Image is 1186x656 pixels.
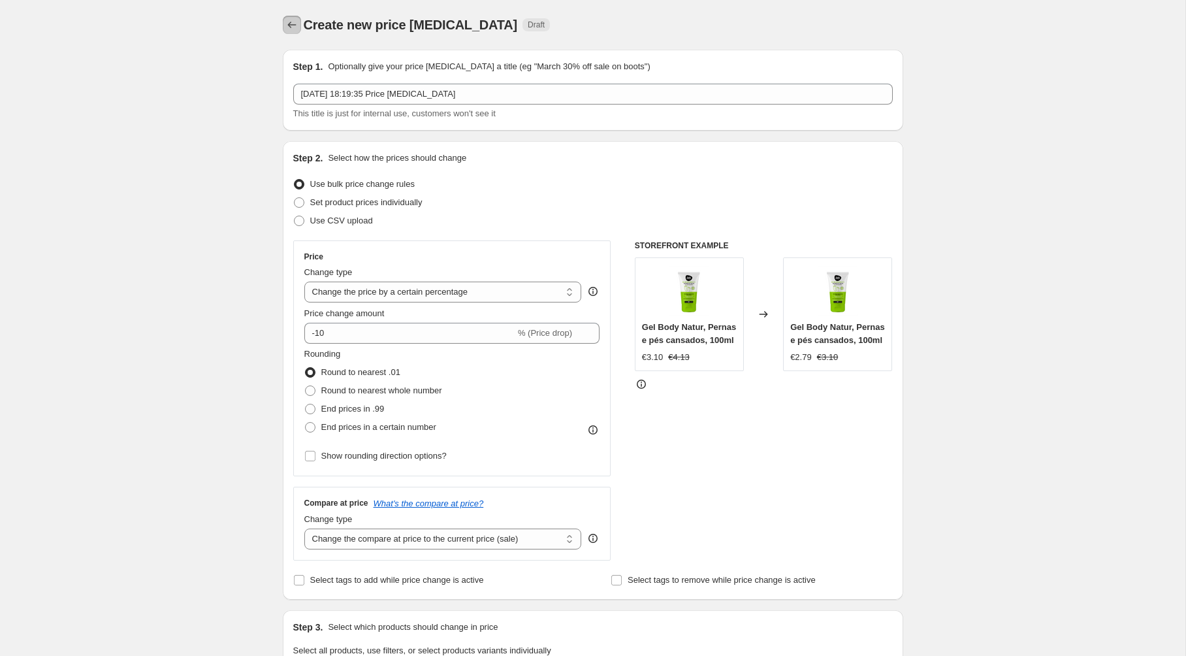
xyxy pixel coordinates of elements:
[310,179,415,189] span: Use bulk price change rules
[528,20,545,30] span: Draft
[304,349,341,359] span: Rounding
[283,16,301,34] button: Price change jobs
[304,18,518,32] span: Create new price [MEDICAL_DATA]
[293,108,496,118] span: This title is just for internal use, customers won't see it
[642,351,664,364] div: €3.10
[586,532,600,545] div: help
[328,621,498,634] p: Select which products should change in price
[817,351,839,364] strike: €3.10
[321,385,442,395] span: Round to nearest whole number
[293,60,323,73] h2: Step 1.
[304,252,323,262] h3: Price
[304,308,385,318] span: Price change amount
[586,285,600,298] div: help
[635,240,893,251] h6: STOREFRONT EXAMPLE
[321,367,400,377] span: Round to nearest .01
[304,323,515,344] input: -15
[328,152,466,165] p: Select how the prices should change
[663,265,715,317] img: 8414719400211_80x.png
[321,422,436,432] span: End prices in a certain number
[790,322,885,345] span: Gel Body Natur, Pernas e pés cansados, 100ml
[293,84,893,105] input: 30% off holiday sale
[790,351,812,364] div: €2.79
[310,575,484,585] span: Select tags to add while price change is active
[293,152,323,165] h2: Step 2.
[304,514,353,524] span: Change type
[304,498,368,508] h3: Compare at price
[310,216,373,225] span: Use CSV upload
[321,451,447,461] span: Show rounding direction options?
[293,621,323,634] h2: Step 3.
[642,322,737,345] span: Gel Body Natur, Pernas e pés cansados, 100ml
[321,404,385,414] span: End prices in .99
[668,351,690,364] strike: €4.13
[304,267,353,277] span: Change type
[518,328,572,338] span: % (Price drop)
[310,197,423,207] span: Set product prices individually
[293,646,551,655] span: Select all products, use filters, or select products variants individually
[328,60,650,73] p: Optionally give your price [MEDICAL_DATA] a title (eg "March 30% off sale on boots")
[812,265,864,317] img: 8414719400211_80x.png
[628,575,816,585] span: Select tags to remove while price change is active
[374,499,484,508] button: What's the compare at price?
